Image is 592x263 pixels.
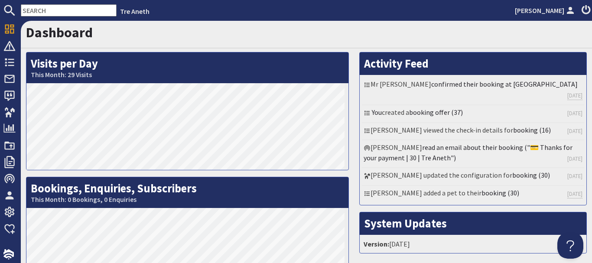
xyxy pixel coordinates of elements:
a: Dashboard [26,24,93,41]
small: This Month: 29 Visits [31,71,344,79]
a: Activity Feed [364,56,429,71]
strong: Version: [364,240,389,248]
input: SEARCH [21,4,117,16]
a: booking (16) [513,126,551,134]
a: You [372,108,382,117]
h2: Visits per Day [26,52,348,83]
a: booking (30) [481,188,519,197]
a: [DATE] [567,190,582,198]
li: created a [362,105,584,123]
a: Tre Aneth [120,7,150,16]
a: booking (30) [512,171,550,179]
a: [DATE] [567,172,582,180]
li: [PERSON_NAME] viewed the check-in details for [362,123,584,140]
a: [DATE] [567,109,582,117]
li: [PERSON_NAME] updated the configuration for [362,168,584,185]
h2: Bookings, Enquiries, Subscribers [26,177,348,208]
a: confirmed their booking at [GEOGRAPHIC_DATA] [431,80,578,88]
a: System Updates [364,216,447,231]
img: staytech_i_w-64f4e8e9ee0a9c174fd5317b4b171b261742d2d393467e5bdba4413f4f884c10.svg [3,249,14,260]
a: [DATE] [567,91,582,100]
a: read an email about their booking ("💳 Thanks for your payment | 30 | Tre Aneth") [364,143,572,162]
a: [DATE] [567,127,582,135]
li: [PERSON_NAME] added a pet to their [362,186,584,203]
a: [PERSON_NAME] [515,5,576,16]
a: booking offer (37) [409,108,463,117]
iframe: Toggle Customer Support [557,233,583,259]
small: This Month: 0 Bookings, 0 Enquiries [31,195,344,204]
li: [DATE] [362,237,584,251]
li: [PERSON_NAME] [362,140,584,168]
a: [DATE] [567,155,582,163]
li: Mr [PERSON_NAME] [362,77,584,105]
